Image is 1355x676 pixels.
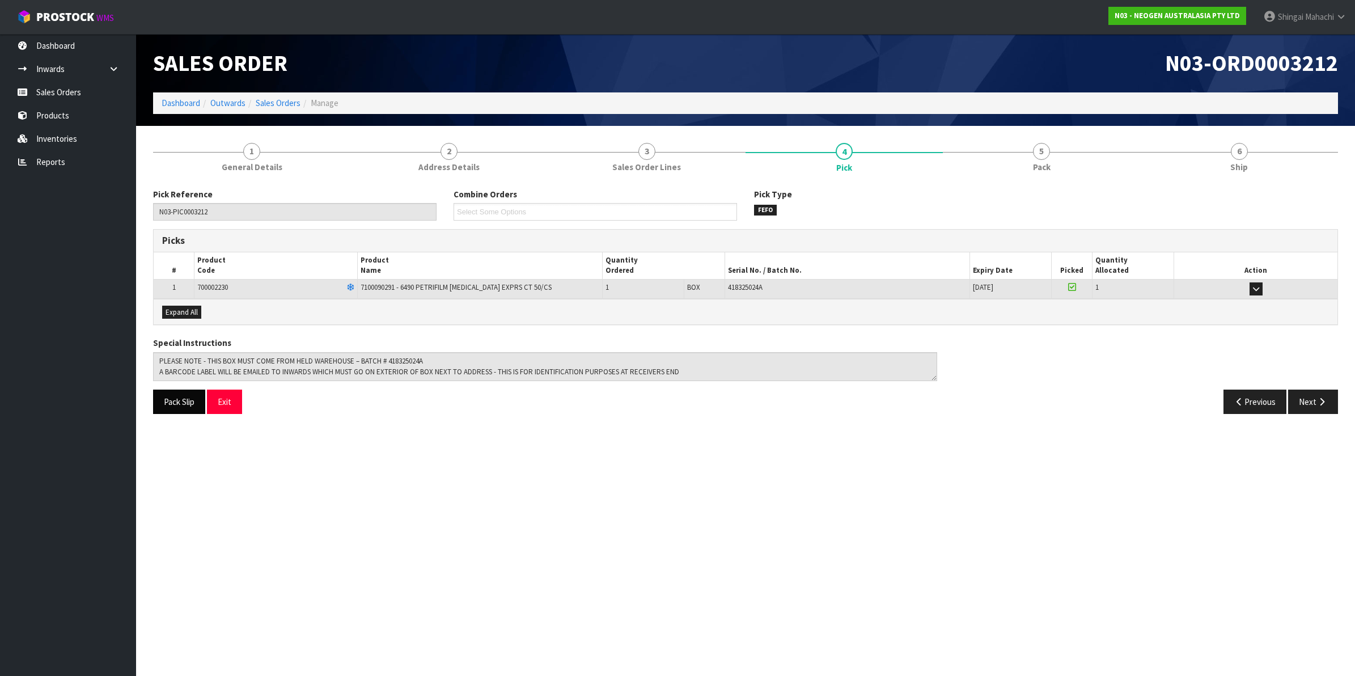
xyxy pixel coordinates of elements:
[728,282,763,292] span: 418325024A
[194,252,358,279] th: Product Code
[1115,11,1240,20] strong: N03 - NEOGEN AUSTRALASIA PTY LTD
[1231,143,1248,160] span: 6
[1230,161,1248,173] span: Ship
[1060,265,1083,275] span: Picked
[973,282,993,292] span: [DATE]
[358,252,603,279] th: Product Name
[1095,282,1099,292] span: 1
[754,188,792,200] label: Pick Type
[153,337,231,349] label: Special Instructions
[441,143,458,160] span: 2
[153,180,1338,422] span: Pick
[36,10,94,24] span: ProStock
[361,282,552,292] span: 7100090291 - 6490 PETRIFILM [MEDICAL_DATA] EXPRS CT 50/CS
[172,282,176,292] span: 1
[605,282,609,292] span: 1
[153,49,287,77] span: Sales Order
[1033,143,1050,160] span: 5
[311,98,338,108] span: Manage
[96,12,114,23] small: WMS
[207,390,242,414] button: Exit
[454,188,517,200] label: Combine Orders
[1033,161,1051,173] span: Pack
[1093,252,1174,279] th: Quantity Allocated
[153,188,213,200] label: Pick Reference
[836,162,852,174] span: Pick
[970,252,1052,279] th: Expiry Date
[1305,11,1334,22] span: Mahachi
[17,10,31,24] img: cube-alt.png
[418,161,480,173] span: Address Details
[154,252,194,279] th: #
[162,98,200,108] a: Dashboard
[162,235,737,246] h3: Picks
[197,282,228,292] span: 700002230
[638,143,655,160] span: 3
[210,98,245,108] a: Outwards
[256,98,300,108] a: Sales Orders
[1174,252,1337,279] th: Action
[612,161,681,173] span: Sales Order Lines
[162,306,201,319] button: Expand All
[1223,390,1287,414] button: Previous
[222,161,282,173] span: General Details
[243,143,260,160] span: 1
[754,205,777,216] span: FEFO
[687,282,700,292] span: BOX
[347,284,354,291] i: Frozen Goods
[1278,11,1303,22] span: Shingai
[1165,49,1338,77] span: N03-ORD0003212
[166,307,198,317] span: Expand All
[603,252,725,279] th: Quantity Ordered
[836,143,853,160] span: 4
[1288,390,1338,414] button: Next
[153,390,205,414] button: Pack Slip
[725,252,970,279] th: Serial No. / Batch No.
